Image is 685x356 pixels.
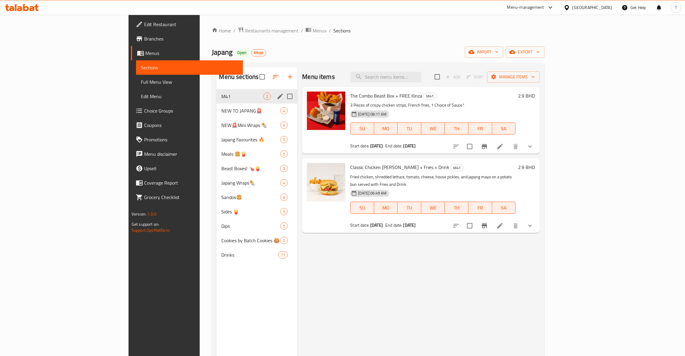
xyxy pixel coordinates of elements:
[144,21,238,28] span: Edit Restaurant
[131,104,243,118] a: Choice Groups
[217,219,297,233] div: Dips5
[398,202,421,214] button: TU
[132,220,159,228] span: Get support on:
[385,142,402,150] span: End date:
[144,136,238,143] span: Promotions
[400,124,419,133] span: TU
[221,222,280,230] span: Dips
[217,147,297,161] div: Meals 🍔🍟5
[280,122,288,129] div: items
[451,164,463,171] span: M41
[280,165,288,172] div: items
[217,132,297,147] div: Japang Favourites 🔥5
[276,92,285,101] button: edit
[370,221,383,229] b: [DATE]
[495,124,514,133] span: SA
[217,248,297,262] div: Drinks11
[470,48,499,56] span: import
[400,204,419,212] span: TU
[221,93,263,100] span: M41
[280,151,287,157] span: 5
[403,221,416,229] b: [DATE]
[221,208,280,215] span: Sides 🍟
[144,150,238,158] span: Menu disclaimer
[487,71,540,83] button: Manage items
[477,139,492,154] button: Branch-specific-item
[377,124,396,133] span: MO
[445,122,468,134] button: TH
[280,194,288,201] div: items
[508,139,523,154] button: delete
[675,4,677,11] span: T
[268,70,283,84] span: Sort sections
[307,92,345,130] img: The Combo Beast Box + FREE Kinza
[221,179,280,186] span: Japang Wraps🌯
[526,143,534,150] svg: Show Choices
[523,139,537,154] button: show more
[280,223,287,229] span: 5
[477,219,492,233] button: Branch-specific-item
[280,208,288,215] div: items
[131,17,243,32] a: Edit Restaurant
[144,107,238,114] span: Choice Groups
[217,118,297,132] div: NEW🚨Mini Wraps 🌯4
[131,161,243,176] a: Upsell
[264,94,271,99] span: 2
[374,122,398,134] button: MO
[251,50,266,55] span: Kitopi
[144,122,238,129] span: Coupons
[350,163,449,172] span: Classic Chicken [PERSON_NAME] + Fries + Drink
[280,195,287,200] span: 4
[278,252,287,258] span: 11
[131,176,243,190] a: Coverage Report
[447,204,466,212] span: TH
[506,47,544,58] button: export
[131,118,243,132] a: Coupons
[424,124,443,133] span: WE
[398,122,421,134] button: TU
[280,107,288,114] div: items
[221,107,280,114] span: NEW TO JAPANG🚨
[492,202,516,214] button: SA
[350,101,516,109] p: 3 Pieces of crispy chicken strips, French fries, 1 Choice of Sauce !
[403,142,416,150] b: [DATE]
[496,143,504,150] a: Edit menu item
[212,27,544,35] nav: breadcrumb
[385,221,402,229] span: End date:
[523,219,537,233] button: show more
[144,194,238,201] span: Grocery Checklist
[511,48,540,56] span: export
[356,111,389,117] span: [DATE] 08:11 AM
[131,147,243,161] a: Menu disclaimer
[431,71,444,83] span: Select section
[374,202,398,214] button: MO
[221,150,280,158] div: Meals 🍔🍟
[221,237,280,244] div: Cookies by Batch Cookies 🍪
[280,180,287,186] span: 4
[221,251,278,258] span: Drinks
[280,222,288,230] div: items
[518,163,535,171] h6: 2.9 BHD
[350,122,374,134] button: SU
[350,91,422,100] span: The Combo Beast Box + FREE Kinza
[221,165,280,172] div: Beast Boxes! 🍗🍟
[141,93,238,100] span: Edit Menu
[132,210,146,218] span: Version:
[463,140,476,153] span: Select to update
[278,251,288,258] div: items
[424,93,436,100] span: M41
[353,204,371,212] span: SU
[147,210,156,218] span: 1.0.0
[280,122,287,128] span: 4
[377,204,396,212] span: MO
[302,72,335,81] h2: Menu items
[217,190,297,204] div: Sandos🍔4
[350,221,369,229] span: Start date:
[221,136,280,143] div: Japang Favourites 🔥
[492,122,516,134] button: SA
